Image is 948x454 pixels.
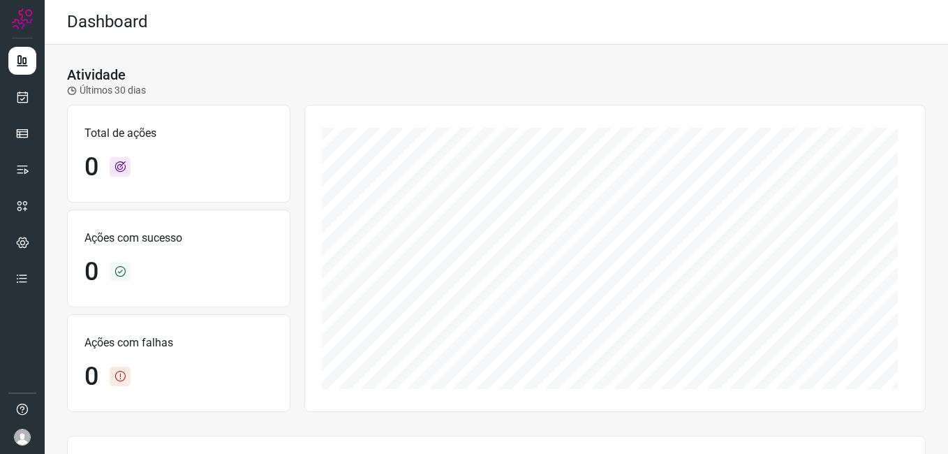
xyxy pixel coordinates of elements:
p: Total de ações [84,125,273,142]
h2: Dashboard [67,12,148,32]
p: Ações com falhas [84,335,273,351]
h1: 0 [84,152,98,182]
h3: Atividade [67,66,126,83]
h1: 0 [84,362,98,392]
p: Últimos 30 dias [67,83,146,98]
h1: 0 [84,257,98,287]
p: Ações com sucesso [84,230,273,247]
img: Logo [12,8,33,29]
img: avatar-user-boy.jpg [14,429,31,446]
